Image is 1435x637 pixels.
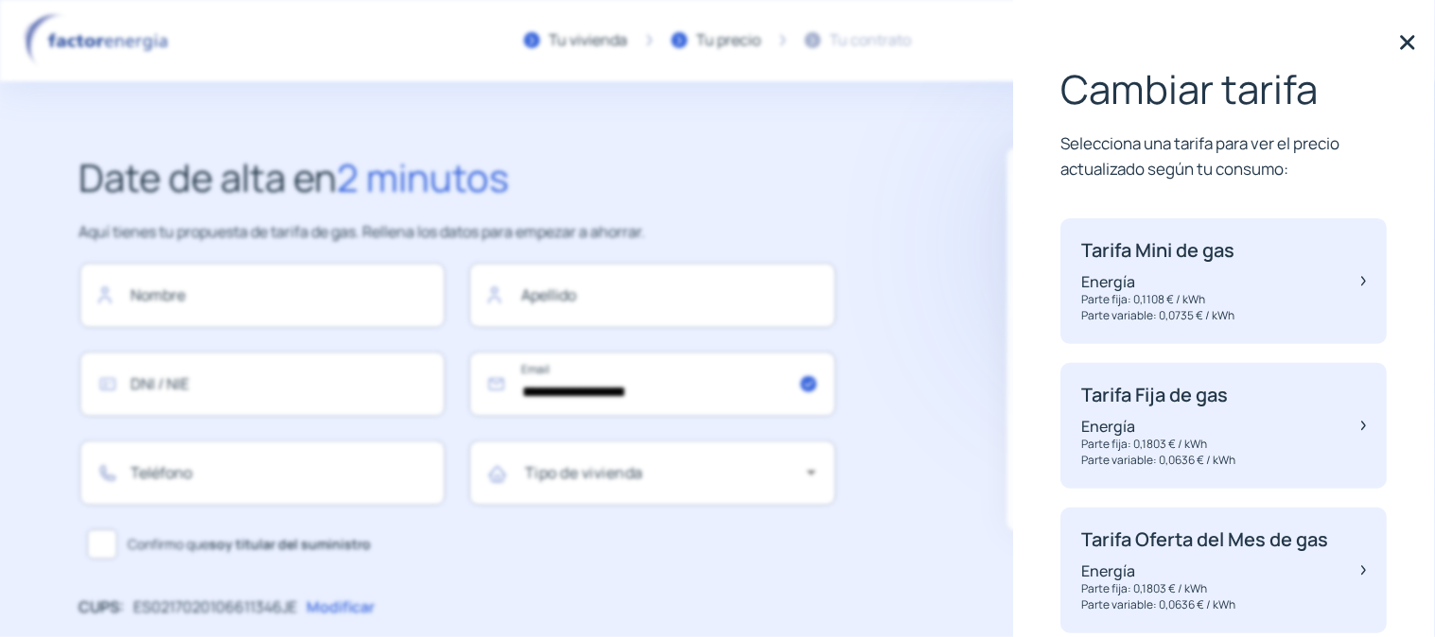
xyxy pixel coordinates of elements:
[1082,528,1329,551] p: Tarifa Oferta del Mes de gas
[1082,560,1329,581] p: Energía
[307,595,376,620] p: Modificar
[550,28,628,53] div: Tu vivienda
[1082,453,1236,469] p: Parte variable: 0,0636 € / kWh
[79,220,836,245] p: Aquí tienes tu propuesta de tarifa de gas. Rellena los datos para empezar a ahorrar.
[525,462,643,483] mat-label: Tipo de vivienda
[1082,384,1236,406] p: Tarifa Fija de gas
[1082,416,1236,437] p: Energía
[1082,308,1235,324] p: Parte variable: 0,0735 € / kWh
[129,534,372,555] span: Confirmo que
[1082,597,1329,613] p: Parte variable: 0,0636 € / kWh
[134,595,298,620] p: ES0217020106611346JE
[1082,437,1236,453] p: Parte fija: 0,1803 € / kWh
[1082,581,1329,597] p: Parte fija: 0,1803 € / kWh
[1061,130,1388,181] p: Selecciona una tarifa para ver el precio actualizado según tu consumo:
[210,535,372,553] b: soy titular del suministro
[1061,66,1388,112] p: Cambiar tarifa
[697,28,761,53] div: Tu precio
[338,151,510,203] span: 2 minutos
[19,13,180,68] img: logo factor
[79,147,836,208] h2: Date de alta en
[1082,271,1235,292] p: Energía
[1082,292,1235,308] p: Parte fija: 0,1108 € / kWh
[79,595,125,620] p: CUPS:
[831,28,912,53] div: Tu contrato
[1082,239,1235,262] p: Tarifa Mini de gas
